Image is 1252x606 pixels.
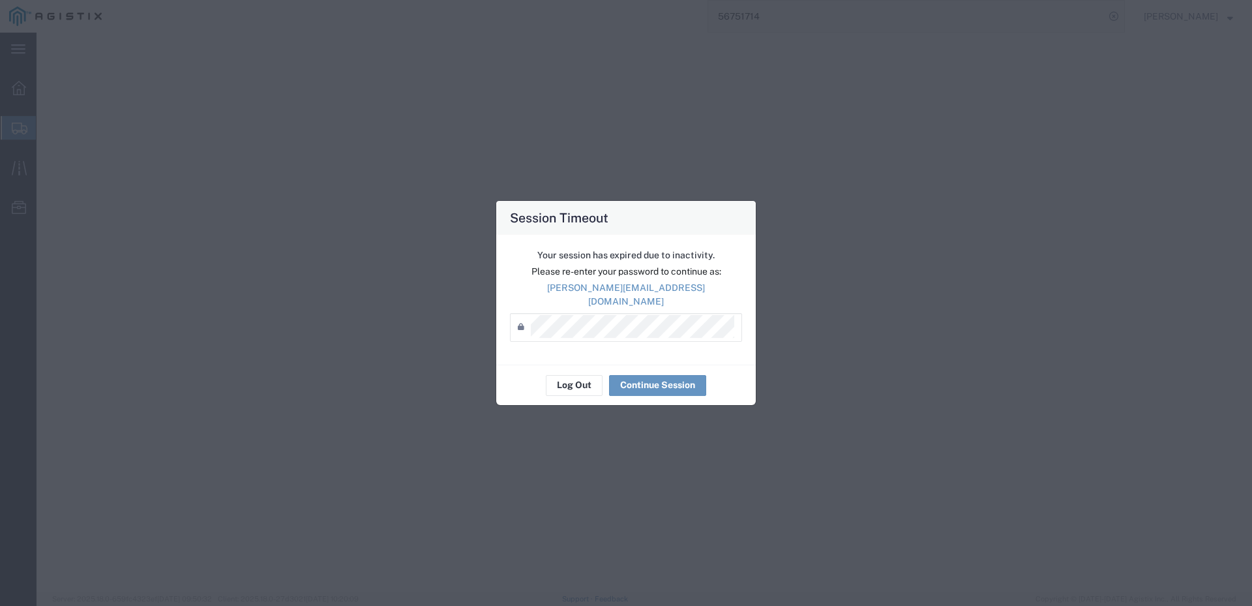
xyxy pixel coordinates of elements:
[546,375,603,396] button: Log Out
[510,265,742,279] p: Please re-enter your password to continue as:
[510,281,742,309] p: [PERSON_NAME][EMAIL_ADDRESS][DOMAIN_NAME]
[609,375,706,396] button: Continue Session
[510,249,742,262] p: Your session has expired due to inactivity.
[510,208,608,227] h4: Session Timeout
